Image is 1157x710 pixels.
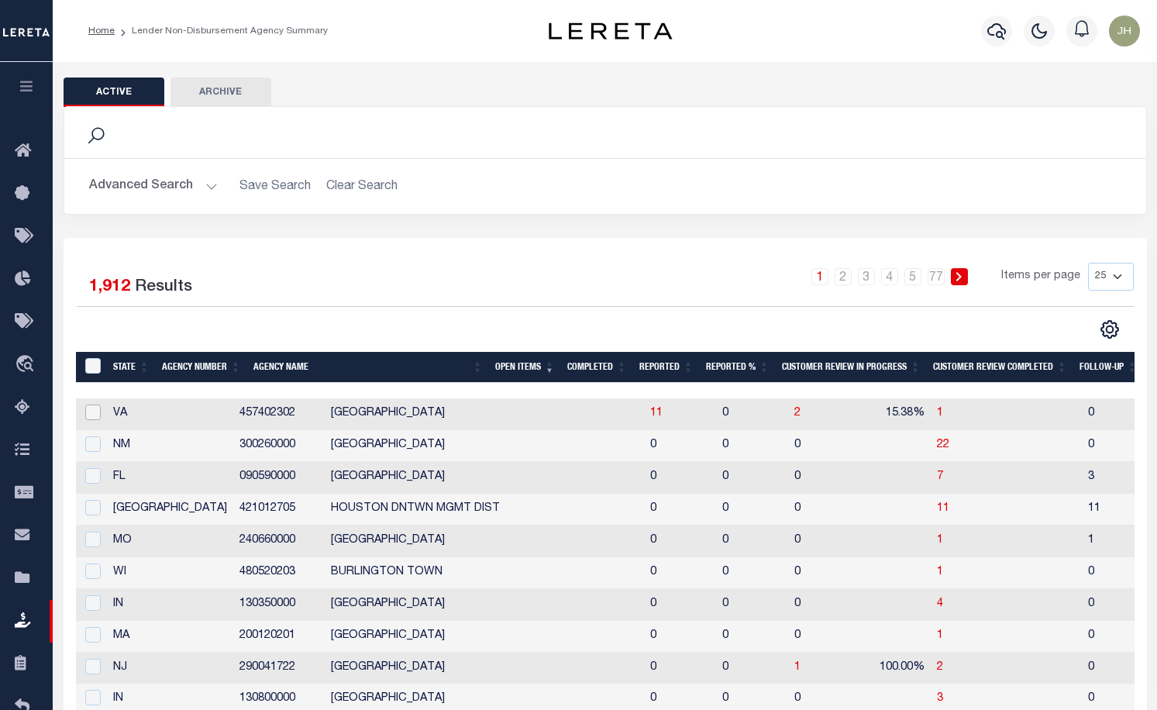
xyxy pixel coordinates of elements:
[325,653,644,684] td: [GEOGRAPHIC_DATA]
[855,398,931,430] td: 15.38%
[107,653,233,684] td: NJ
[937,535,943,546] a: 1
[325,557,644,589] td: BURLINGTON TOWN
[644,653,716,684] td: 0
[15,355,40,375] i: travel_explore
[788,494,855,526] td: 0
[858,268,875,285] a: 3
[233,462,325,494] td: 090590000
[788,462,855,494] td: 0
[716,653,788,684] td: 0
[904,268,921,285] a: 5
[937,662,943,673] a: 2
[233,621,325,653] td: 200120201
[107,621,233,653] td: MA
[788,526,855,557] td: 0
[788,430,855,462] td: 0
[937,567,943,577] a: 1
[325,526,644,557] td: [GEOGRAPHIC_DATA]
[776,352,927,384] th: Customer Review In Progress: activate to sort column ascending
[233,653,325,684] td: 290041722
[76,352,107,384] th: MBACode
[233,526,325,557] td: 240660000
[233,589,325,621] td: 130350000
[937,693,943,704] a: 3
[170,78,271,107] button: Archive
[89,171,218,202] button: Advanced Search
[325,462,644,494] td: [GEOGRAPHIC_DATA]
[325,589,644,621] td: [GEOGRAPHIC_DATA]
[937,503,949,514] a: 11
[700,352,776,384] th: Reported %: activate to sort column ascending
[1073,352,1144,384] th: Follow-up: activate to sort column ascending
[561,352,633,384] th: Completed: activate to sort column ascending
[644,462,716,494] td: 0
[107,398,233,430] td: VA
[881,268,898,285] a: 4
[549,22,673,40] img: logo-dark.svg
[644,621,716,653] td: 0
[928,268,945,285] a: 77
[937,439,949,450] a: 22
[489,352,561,384] th: Open Items: activate to sort column ascending
[835,268,852,285] a: 2
[1109,16,1140,47] img: svg+xml;base64,PHN2ZyB4bWxucz0iaHR0cDovL3d3dy53My5vcmcvMjAwMC9zdmciIHBvaW50ZXItZXZlbnRzPSJub25lIi...
[644,526,716,557] td: 0
[650,408,663,419] a: 11
[233,557,325,589] td: 480520203
[644,589,716,621] td: 0
[89,279,130,295] span: 1,912
[107,352,156,384] th: State: activate to sort column ascending
[325,621,644,653] td: [GEOGRAPHIC_DATA]
[716,430,788,462] td: 0
[794,662,801,673] a: 1
[716,621,788,653] td: 0
[716,494,788,526] td: 0
[325,430,644,462] td: [GEOGRAPHIC_DATA]
[633,352,700,384] th: Reported: activate to sort column ascending
[716,557,788,589] td: 0
[716,398,788,430] td: 0
[107,494,233,526] td: [GEOGRAPHIC_DATA]
[135,275,192,300] label: Results
[855,653,931,684] td: 100.00%
[937,471,943,482] a: 7
[233,430,325,462] td: 300260000
[107,589,233,621] td: IN
[927,352,1073,384] th: Customer Review Completed: activate to sort column ascending
[788,589,855,621] td: 0
[644,557,716,589] td: 0
[325,398,644,430] td: [GEOGRAPHIC_DATA]
[1001,268,1080,285] span: Items per page
[64,78,164,107] button: Active
[788,621,855,653] td: 0
[716,462,788,494] td: 0
[247,352,489,384] th: Agency Name: activate to sort column ascending
[794,408,801,419] a: 2
[107,430,233,462] td: NM
[788,557,855,589] td: 0
[233,398,325,430] td: 457402302
[644,430,716,462] td: 0
[156,352,247,384] th: Agency Number: activate to sort column ascending
[107,557,233,589] td: WI
[937,630,943,641] a: 1
[937,598,943,609] a: 4
[325,494,644,526] td: HOUSTON DNTWN MGMT DIST
[937,408,943,419] a: 1
[716,589,788,621] td: 0
[644,494,716,526] td: 0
